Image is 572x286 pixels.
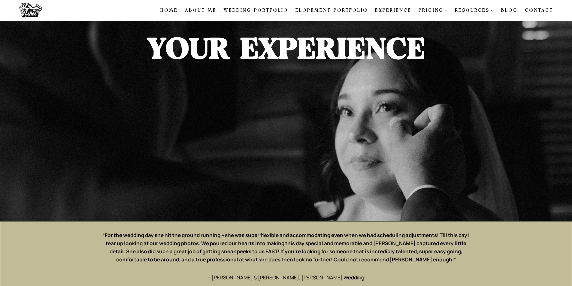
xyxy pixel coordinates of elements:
a: Blog [498,4,521,17]
strong: “For the wedding day she hit the ground running – she was super flexible and accommodating even w... [102,232,470,263]
nav: Primary Navigation [157,4,557,17]
strong: YOUR EXPERIENCE [147,35,425,64]
a: Experience [371,4,415,17]
span: PRICING [419,7,448,14]
p: “ [100,231,473,264]
a: Wedding Portfolio [220,4,292,17]
a: Elopement Portfolio [292,4,371,17]
a: Home [157,4,181,17]
p: – [PERSON_NAME] & [PERSON_NAME], [PERSON_NAME] Wedding [100,273,473,281]
a: Contact [521,4,557,17]
a: RESOURCES [451,4,498,17]
span: RESOURCES [455,7,494,14]
a: About Me [181,4,220,17]
a: PRICING [415,4,452,17]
